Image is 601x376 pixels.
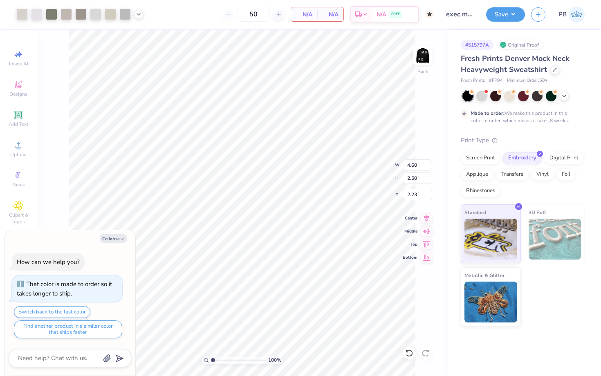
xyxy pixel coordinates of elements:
div: How can we help you? [17,258,80,266]
div: Back [417,68,428,75]
span: Top [403,242,417,247]
button: Switch back to the last color [14,306,90,318]
span: Fresh Prints Denver Mock Neck Heavyweight Sweatshirt [461,54,570,74]
span: N/A [296,10,312,19]
span: Minimum Order: 50 + [507,77,548,84]
span: Standard [464,208,486,217]
span: N/A [377,10,386,19]
span: Middle [403,228,417,234]
div: Embroidery [503,152,542,164]
div: Transfers [496,168,529,181]
span: Add Text [9,121,28,128]
span: Bottom [403,255,417,260]
img: Paridhi Bajaj [569,7,585,22]
a: PB [558,7,585,22]
span: Greek [12,181,25,188]
button: Find another product in a similar color that ships faster [14,320,122,338]
img: Metallic & Glitter [464,282,517,322]
span: Metallic & Glitter [464,271,505,280]
div: # 515797A [461,40,493,50]
button: Save [486,7,525,22]
span: # FP94 [489,77,503,84]
span: 100 % [268,356,281,364]
span: Clipart & logos [4,212,33,225]
span: FREE [391,11,400,17]
span: N/A [322,10,339,19]
div: Vinyl [531,168,554,181]
span: Center [403,215,417,221]
div: Screen Print [461,152,500,164]
div: Applique [461,168,493,181]
span: PB [558,10,567,19]
div: Print Type [461,136,585,145]
strong: Made to order: [471,110,505,116]
span: Designs [9,91,27,97]
div: Rhinestones [461,185,500,197]
input: Untitled Design [440,6,480,22]
span: Image AI [9,60,28,67]
div: Digital Print [544,152,584,164]
div: Foil [556,168,576,181]
span: Fresh Prints [461,77,485,84]
img: Standard [464,219,517,260]
div: That color is made to order so it takes longer to ship. [17,280,112,298]
div: We make this product in this color to order, which means it takes 8 weeks. [471,110,571,124]
input: – – [238,7,269,22]
button: Collapse [100,234,127,243]
span: Upload [10,151,27,158]
span: 3D Puff [529,208,546,217]
div: Original Proof [498,40,543,50]
img: Back [415,47,431,64]
img: 3D Puff [529,219,581,260]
